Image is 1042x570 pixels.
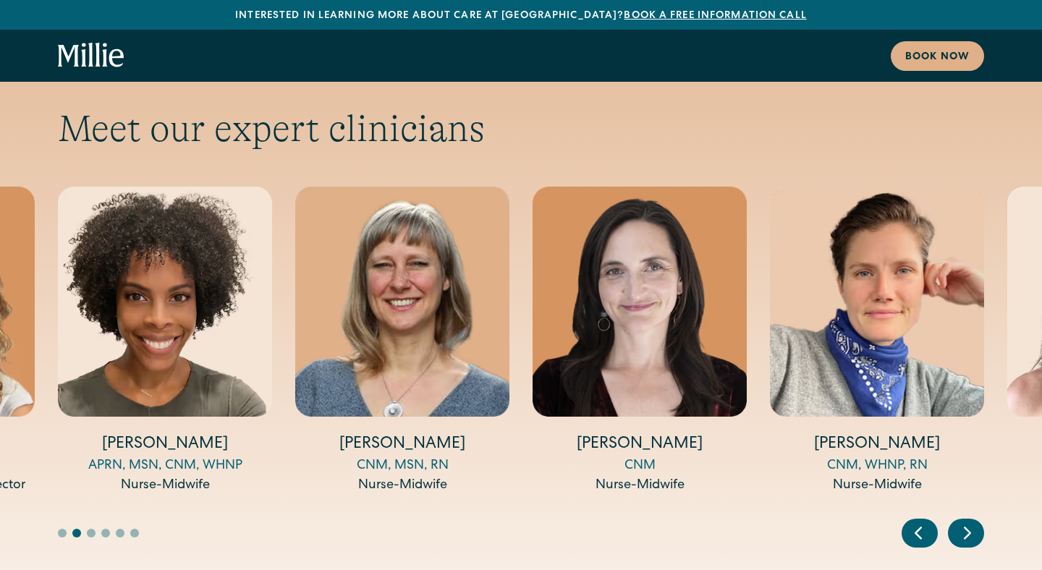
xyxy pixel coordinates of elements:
[58,187,272,496] div: 3 / 14
[58,106,984,151] h2: Meet our expert clinicians
[58,456,272,476] div: APRN, MSN, CNM, WHNP
[295,187,509,496] div: 4 / 14
[87,529,96,537] button: Go to slide 3
[891,41,984,71] a: Book now
[770,187,984,496] div: 6 / 14
[130,529,139,537] button: Go to slide 6
[58,43,124,69] a: home
[58,529,67,537] button: Go to slide 1
[533,476,747,495] div: Nurse-Midwife
[101,529,110,537] button: Go to slide 4
[624,11,806,21] a: Book a free information call
[58,434,272,456] h4: [PERSON_NAME]
[770,476,984,495] div: Nurse-Midwife
[902,519,938,548] div: Previous slide
[295,434,509,456] h4: [PERSON_NAME]
[770,434,984,456] h4: [PERSON_NAME]
[533,187,747,496] div: 5 / 14
[72,529,81,537] button: Go to slide 2
[770,456,984,476] div: CNM, WHNP, RN
[533,456,747,476] div: CNM
[533,434,747,456] h4: [PERSON_NAME]
[295,476,509,495] div: Nurse-Midwife
[58,476,272,495] div: Nurse-Midwife
[295,456,509,476] div: CNM, MSN, RN
[948,519,984,548] div: Next slide
[905,50,970,65] div: Book now
[116,529,124,537] button: Go to slide 5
